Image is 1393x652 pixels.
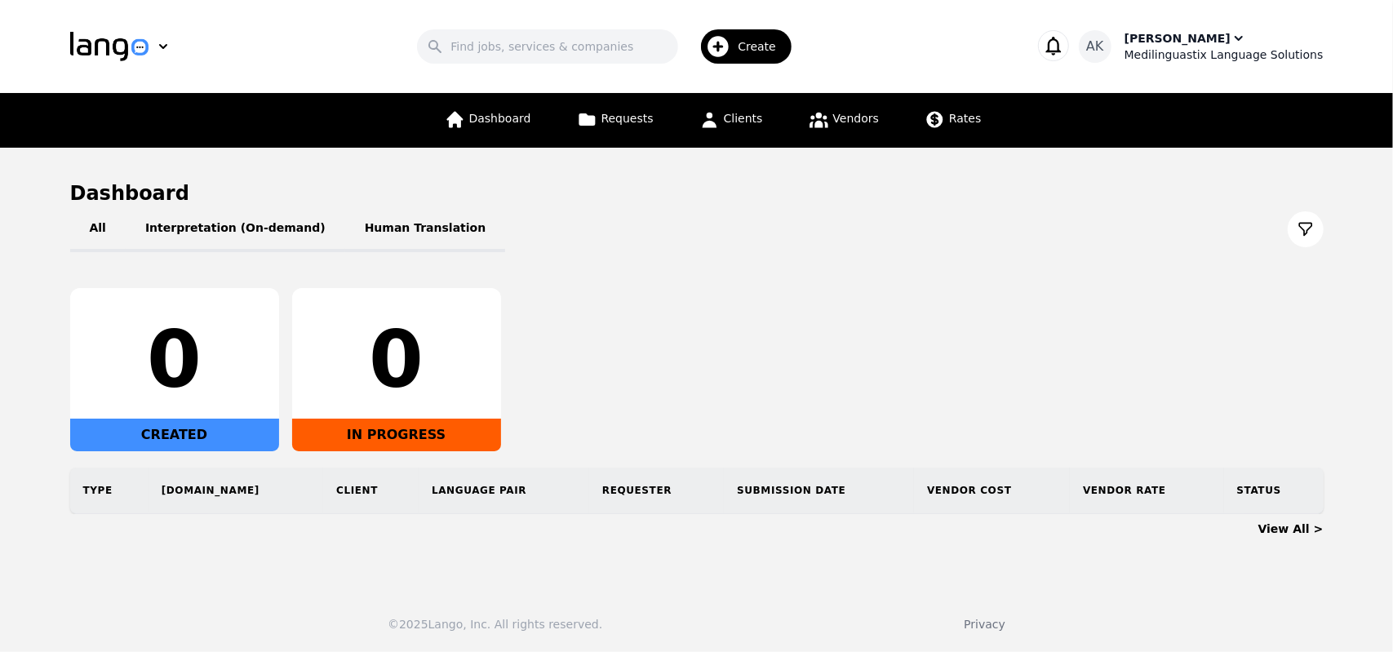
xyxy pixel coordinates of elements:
[1079,30,1324,63] button: AK[PERSON_NAME]Medilinguastix Language Solutions
[70,32,149,61] img: Logo
[799,93,889,148] a: Vendors
[70,419,279,451] div: CREATED
[419,468,589,513] th: Language Pair
[914,468,1070,513] th: Vendor Cost
[964,618,1005,631] a: Privacy
[305,321,488,399] div: 0
[915,93,991,148] a: Rates
[724,468,914,513] th: Submission Date
[469,112,531,125] span: Dashboard
[589,468,724,513] th: Requester
[126,206,345,252] button: Interpretation (On-demand)
[567,93,663,148] a: Requests
[738,38,787,55] span: Create
[1224,468,1324,513] th: Status
[345,206,506,252] button: Human Translation
[1258,522,1324,535] a: View All >
[149,468,323,513] th: [DOMAIN_NAME]
[435,93,541,148] a: Dashboard
[1125,47,1324,63] div: Medilinguastix Language Solutions
[292,419,501,451] div: IN PROGRESS
[1125,30,1231,47] div: [PERSON_NAME]
[690,93,773,148] a: Clients
[83,321,266,399] div: 0
[417,29,678,64] input: Find jobs, services & companies
[601,112,654,125] span: Requests
[1070,468,1223,513] th: Vendor Rate
[70,468,149,513] th: Type
[388,616,602,632] div: © 2025 Lango, Inc. All rights reserved.
[1288,211,1324,247] button: Filter
[949,112,981,125] span: Rates
[724,112,763,125] span: Clients
[323,468,419,513] th: Client
[678,23,801,70] button: Create
[1086,37,1103,56] span: AK
[833,112,879,125] span: Vendors
[70,180,1324,206] h1: Dashboard
[70,206,126,252] button: All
